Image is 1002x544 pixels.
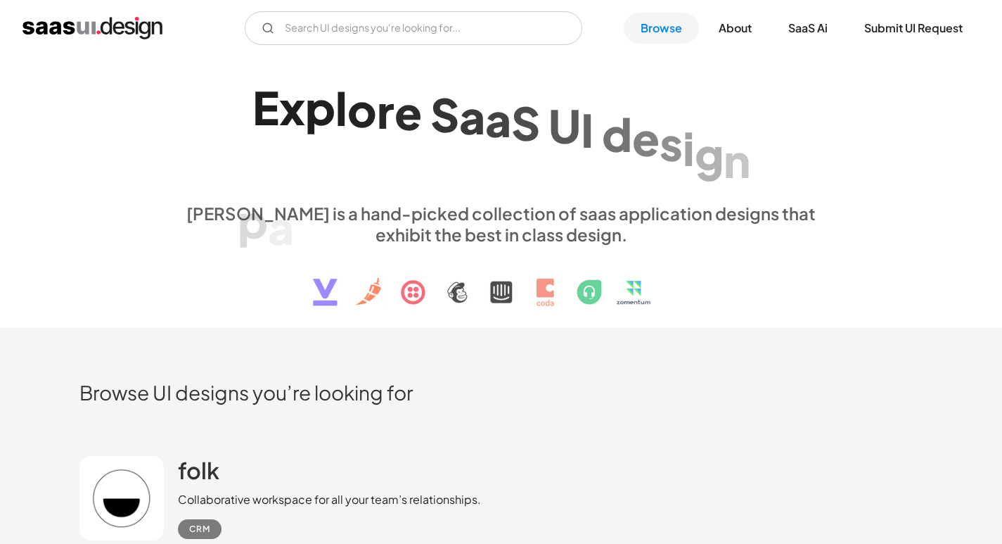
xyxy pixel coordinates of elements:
[305,80,335,134] div: p
[581,103,593,157] div: I
[660,116,683,170] div: s
[252,80,279,134] div: E
[430,87,459,141] div: S
[702,13,769,44] a: About
[377,84,394,138] div: r
[695,127,724,181] div: g
[624,13,699,44] a: Browse
[394,85,422,139] div: e
[548,99,581,153] div: U
[238,193,268,247] div: p
[683,121,695,175] div: i
[847,13,979,44] a: Submit UI Request
[335,81,347,135] div: l
[178,491,481,508] div: Collaborative workspace for all your team’s relationships.
[178,203,825,245] div: [PERSON_NAME] is a hand-picked collection of saas application designs that exhibit the best in cl...
[485,92,511,146] div: a
[288,245,714,318] img: text, icon, saas logo
[245,11,582,45] form: Email Form
[245,11,582,45] input: Search UI designs you're looking for...
[178,456,219,484] h2: folk
[79,380,923,405] h2: Browse UI designs you’re looking for
[23,17,162,39] a: home
[459,89,485,144] div: a
[268,200,294,254] div: a
[178,456,219,491] a: folk
[632,111,660,165] div: e
[189,521,210,538] div: CRM
[279,80,305,134] div: x
[178,80,825,189] h1: Explore SaaS UI design patterns & interactions.
[771,13,844,44] a: SaaS Ai
[347,82,377,137] div: o
[511,96,540,150] div: S
[724,133,750,187] div: n
[602,107,632,161] div: d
